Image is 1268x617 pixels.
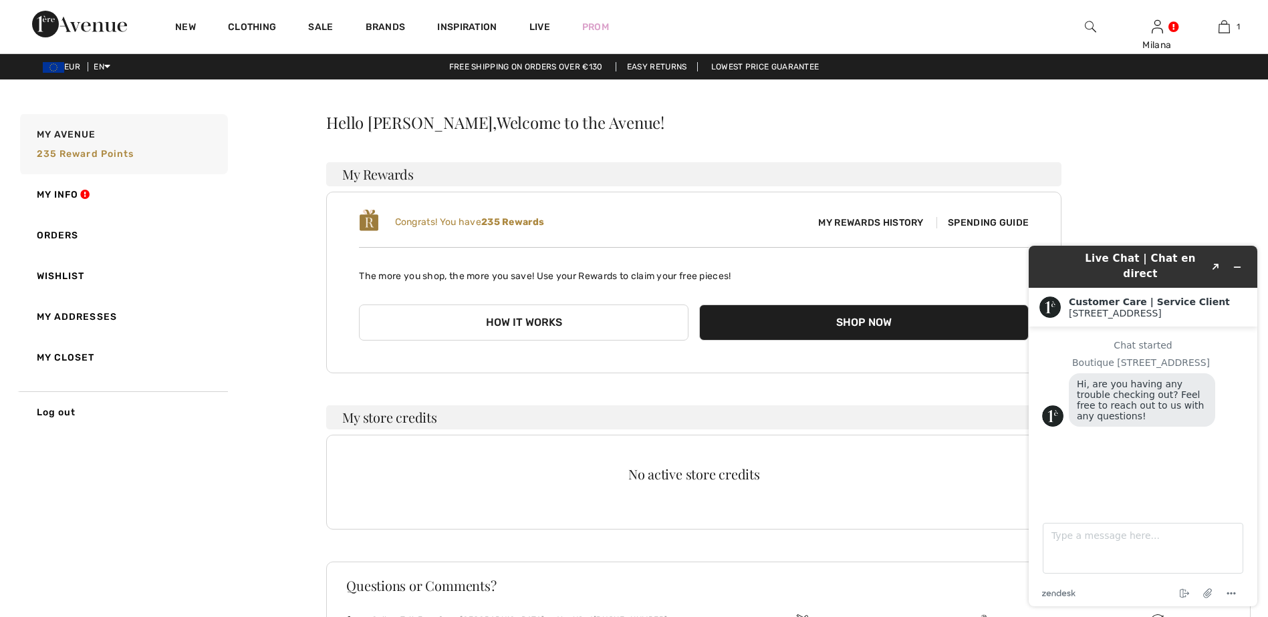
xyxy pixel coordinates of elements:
[43,62,86,71] span: EUR
[228,21,276,35] a: Clothing
[17,256,228,296] a: Wishlist
[346,579,1231,592] h3: Questions or Comments?
[616,62,699,71] a: Easy Returns
[326,114,1061,130] div: Hello [PERSON_NAME],
[699,304,1029,341] button: Shop Now
[936,217,1029,228] span: Spending Guide
[1018,235,1268,617] iframe: Find more information here
[326,405,1061,429] h3: My store credits
[1237,21,1240,33] span: 1
[17,174,228,215] a: My Info
[481,216,544,228] b: 235 Rewards
[37,128,96,142] span: My Avenue
[438,62,614,71] a: Free shipping on orders over €130
[807,216,934,230] span: My Rewards History
[1124,38,1190,52] div: Milana
[326,162,1061,186] h3: My Rewards
[175,21,196,35] a: New
[94,62,110,71] span: EN
[395,216,545,228] span: Congrats! You have
[366,21,406,35] a: Brands
[1152,19,1163,35] img: My Info
[529,20,550,34] a: Live
[582,20,609,34] a: Prom
[1152,20,1163,33] a: Sign In
[1085,19,1096,35] img: search the website
[17,337,228,378] a: My Closet
[359,208,379,232] img: loyalty_logo_r.svg
[17,391,228,433] a: Log out
[37,148,134,160] span: 235 Reward points
[701,62,830,71] a: Lowest Price Guarantee
[359,258,1029,283] p: The more you shop, the more you save! Use your Rewards to claim your free pieces!
[497,114,664,130] span: Welcome to the Avenue!
[308,21,333,35] a: Sale
[437,21,497,35] span: Inspiration
[359,467,1029,481] div: No active store credits
[17,296,228,337] a: My Addresses
[1219,19,1230,35] img: My Bag
[29,9,57,21] span: Chat
[359,304,688,341] button: How it works
[32,11,127,37] img: 1ère Avenue
[43,62,64,73] img: Euro
[1191,19,1257,35] a: 1
[17,215,228,256] a: Orders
